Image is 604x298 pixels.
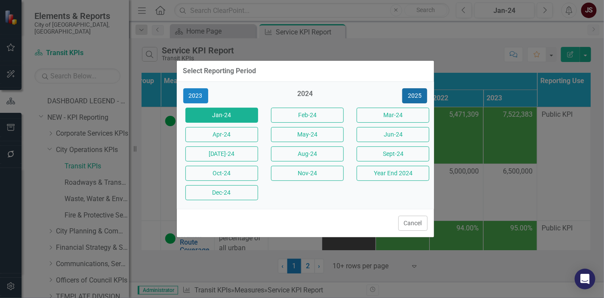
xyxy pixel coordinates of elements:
div: Select Reporting Period [183,67,256,75]
button: Sept-24 [357,146,429,161]
button: Aug-24 [271,146,344,161]
button: [DATE]-24 [185,146,258,161]
button: Nov-24 [271,166,344,181]
button: Cancel [398,216,428,231]
button: 2025 [402,88,427,103]
button: Dec-24 [185,185,258,200]
button: May-24 [271,127,344,142]
button: 2023 [183,88,208,103]
button: Jun-24 [357,127,429,142]
button: Apr-24 [185,127,258,142]
button: Oct-24 [185,166,258,181]
div: 2024 [269,89,342,103]
div: Open Intercom Messenger [575,269,595,289]
button: Mar-24 [357,108,429,123]
button: Jan-24 [185,108,258,123]
button: Feb-24 [271,108,344,123]
button: Year End 2024 [357,166,429,181]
